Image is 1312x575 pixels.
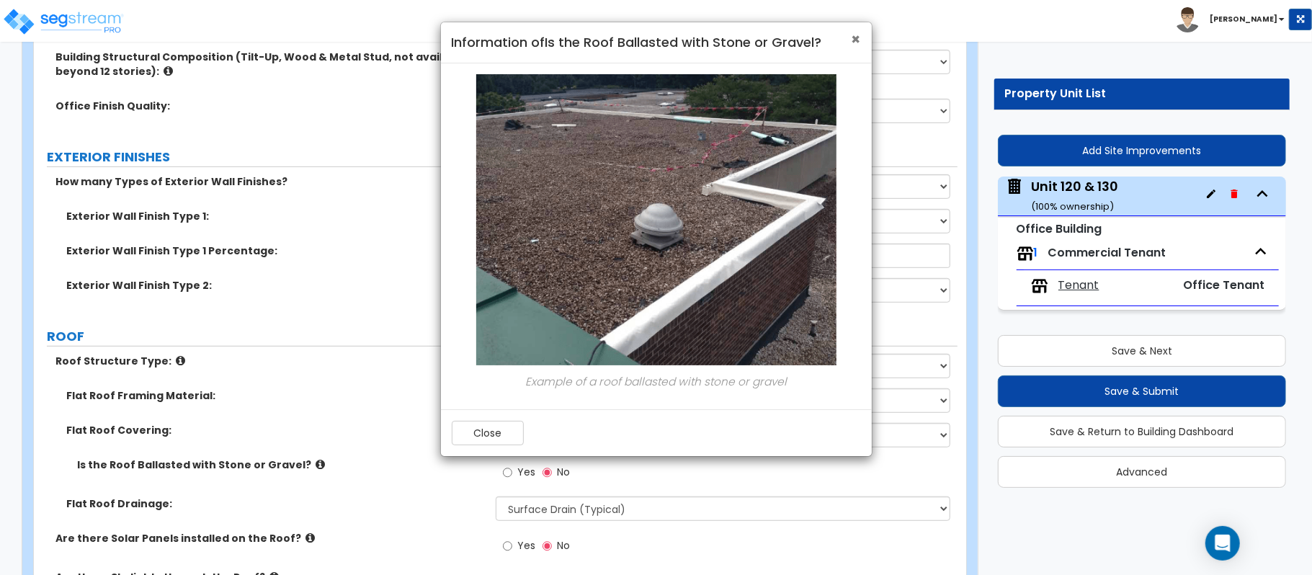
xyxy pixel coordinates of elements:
div: Open Intercom Messenger [1205,526,1240,561]
button: Close [852,32,861,47]
button: Close [452,421,524,445]
i: Example of a roof ballasted with stone or gravel [525,374,787,389]
span: × [852,29,861,50]
h4: Information of Is the Roof Ballasted with Stone or Gravel? [452,33,861,52]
